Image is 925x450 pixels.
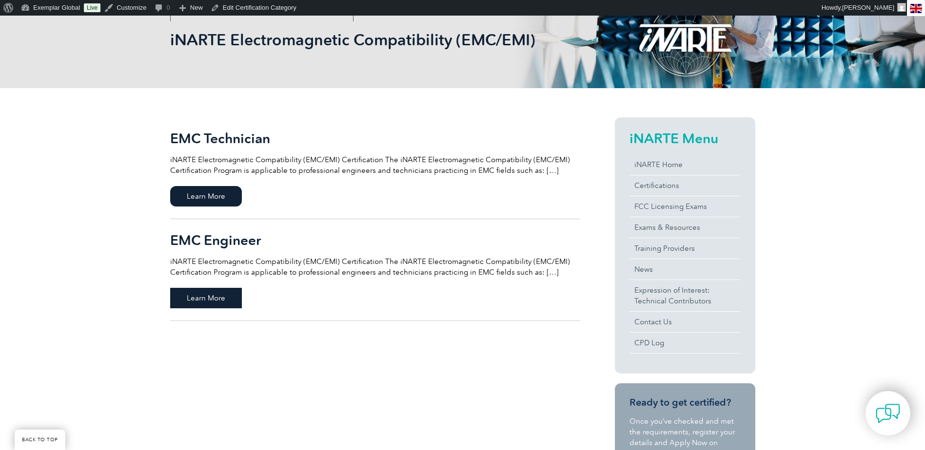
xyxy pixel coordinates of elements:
[630,312,741,332] a: Contact Us
[15,430,65,450] a: BACK TO TOP
[170,131,580,146] h2: EMC Technician
[170,256,580,278] p: iNARTE Electromagnetic Compatibility (EMC/EMI) Certification The iNARTE Electromagnetic Compatibi...
[630,238,741,259] a: Training Providers
[170,288,242,308] span: Learn More
[170,232,580,248] h2: EMC Engineer
[170,154,580,176] p: iNARTE Electromagnetic Compatibility (EMC/EMI) Certification The iNARTE Electromagnetic Compatibi...
[842,4,894,11] span: [PERSON_NAME]
[630,196,741,217] a: FCC Licensing Exams
[630,175,741,196] a: Certifications
[170,30,545,49] h1: iNARTE Electromagnetic Compatibility (EMC/EMI)
[630,131,741,146] h2: iNARTE Menu
[630,416,741,448] p: Once you’ve checked and met the requirements, register your details and Apply Now on
[630,396,741,409] h3: Ready to get certified?
[84,3,100,12] a: Live
[876,401,900,426] img: contact-chat.png
[910,4,922,13] img: en
[170,219,580,321] a: EMC Engineer iNARTE Electromagnetic Compatibility (EMC/EMI) Certification The iNARTE Electromagne...
[170,186,242,206] span: Learn More
[630,259,741,280] a: News
[630,333,741,353] a: CPD Log
[170,117,580,219] a: EMC Technician iNARTE Electromagnetic Compatibility (EMC/EMI) Certification The iNARTE Electromag...
[630,217,741,238] a: Exams & Resources
[630,154,741,175] a: iNARTE Home
[630,280,741,311] a: Expression of Interest:Technical Contributors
